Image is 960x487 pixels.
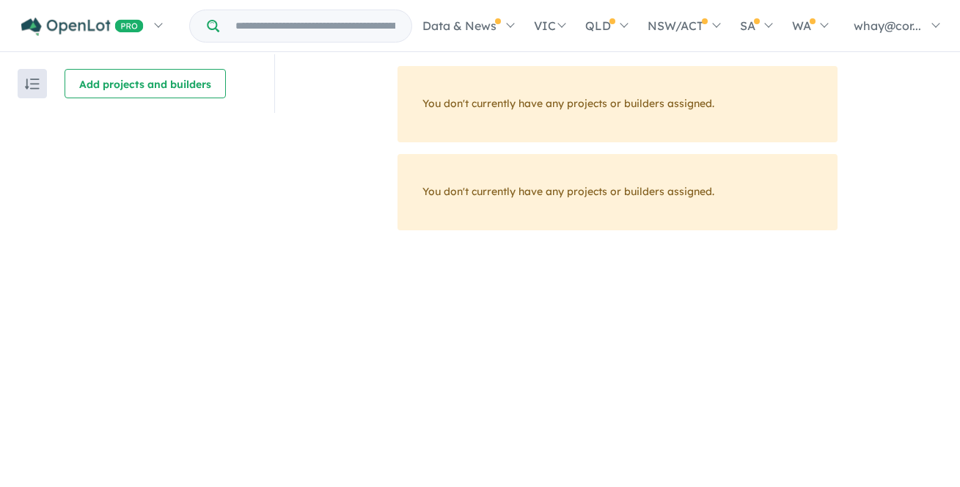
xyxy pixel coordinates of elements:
input: Try estate name, suburb, builder or developer [222,10,408,42]
div: You don't currently have any projects or builders assigned. [397,154,838,230]
button: Add projects and builders [65,69,226,98]
div: You don't currently have any projects or builders assigned. [397,66,838,142]
img: Openlot PRO Logo White [21,18,144,36]
span: whay@cor... [854,18,921,33]
img: sort.svg [25,78,40,89]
